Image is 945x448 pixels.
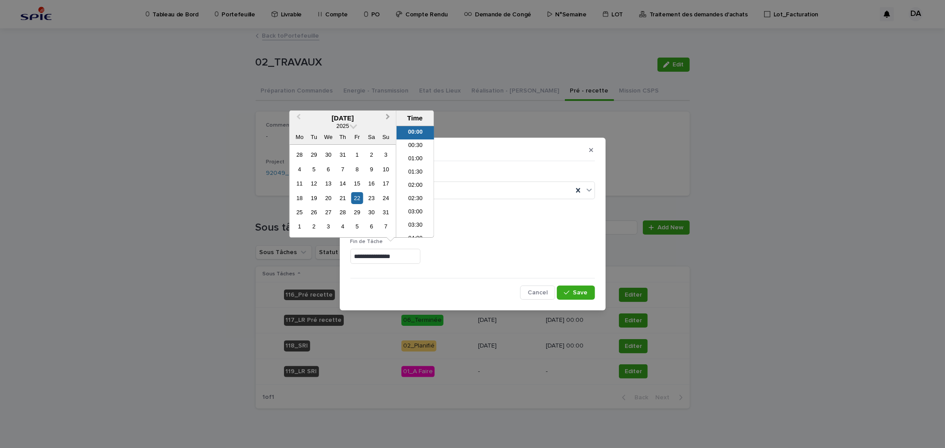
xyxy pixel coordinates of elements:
[366,178,377,189] div: Choose Saturday, 16 August 2025
[308,131,320,143] div: Tu
[397,219,434,232] li: 03:30
[337,178,349,189] div: Choose Thursday, 14 August 2025
[337,206,349,218] div: Choose Thursday, 28 August 2025
[308,206,320,218] div: Choose Tuesday, 26 August 2025
[397,193,434,206] li: 02:30
[291,112,305,126] button: Previous Month
[380,192,392,204] div: Choose Sunday, 24 August 2025
[323,149,334,161] div: Choose Wednesday, 30 July 2025
[380,220,392,232] div: Choose Sunday, 7 September 2025
[366,220,377,232] div: Choose Saturday, 6 September 2025
[336,123,349,129] span: 2025
[308,220,320,232] div: Choose Tuesday, 2 September 2025
[294,131,306,143] div: Mo
[308,163,320,175] div: Choose Tuesday, 5 August 2025
[397,166,434,179] li: 01:30
[308,149,320,161] div: Choose Tuesday, 29 July 2025
[397,126,434,139] li: 00:00
[294,149,306,161] div: Choose Monday, 28 July 2025
[397,153,434,166] li: 01:00
[380,163,392,175] div: Choose Sunday, 10 August 2025
[294,192,306,204] div: Choose Monday, 18 August 2025
[351,178,363,189] div: Choose Friday, 15 August 2025
[323,163,334,175] div: Choose Wednesday, 6 August 2025
[351,163,363,175] div: Choose Friday, 8 August 2025
[323,192,334,204] div: Choose Wednesday, 20 August 2025
[573,290,588,296] span: Save
[397,179,434,193] li: 02:00
[337,192,349,204] div: Choose Thursday, 21 August 2025
[366,149,377,161] div: Choose Saturday, 2 August 2025
[294,163,306,175] div: Choose Monday, 4 August 2025
[380,149,392,161] div: Choose Sunday, 3 August 2025
[351,131,363,143] div: Fr
[351,149,363,161] div: Choose Friday, 1 August 2025
[380,131,392,143] div: Su
[323,131,334,143] div: We
[397,139,434,153] li: 00:30
[397,232,434,246] li: 04:00
[351,192,363,204] div: Choose Friday, 22 August 2025
[382,112,396,126] button: Next Month
[520,286,555,300] button: Cancel
[397,206,434,219] li: 03:00
[290,114,396,122] div: [DATE]
[323,206,334,218] div: Choose Wednesday, 27 August 2025
[294,220,306,232] div: Choose Monday, 1 September 2025
[337,163,349,175] div: Choose Thursday, 7 August 2025
[308,178,320,189] div: Choose Tuesday, 12 August 2025
[557,286,595,300] button: Save
[366,163,377,175] div: Choose Saturday, 9 August 2025
[294,206,306,218] div: Choose Monday, 25 August 2025
[337,149,349,161] div: Choose Thursday, 31 July 2025
[366,131,377,143] div: Sa
[292,147,393,234] div: month 2025-08
[366,206,377,218] div: Choose Saturday, 30 August 2025
[323,220,334,232] div: Choose Wednesday, 3 September 2025
[294,178,306,189] div: Choose Monday, 11 August 2025
[528,290,548,296] span: Cancel
[380,206,392,218] div: Choose Sunday, 31 August 2025
[323,178,334,189] div: Choose Wednesday, 13 August 2025
[351,206,363,218] div: Choose Friday, 29 August 2025
[380,178,392,189] div: Choose Sunday, 17 August 2025
[399,114,432,122] div: Time
[351,220,363,232] div: Choose Friday, 5 September 2025
[337,220,349,232] div: Choose Thursday, 4 September 2025
[337,131,349,143] div: Th
[308,192,320,204] div: Choose Tuesday, 19 August 2025
[366,192,377,204] div: Choose Saturday, 23 August 2025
